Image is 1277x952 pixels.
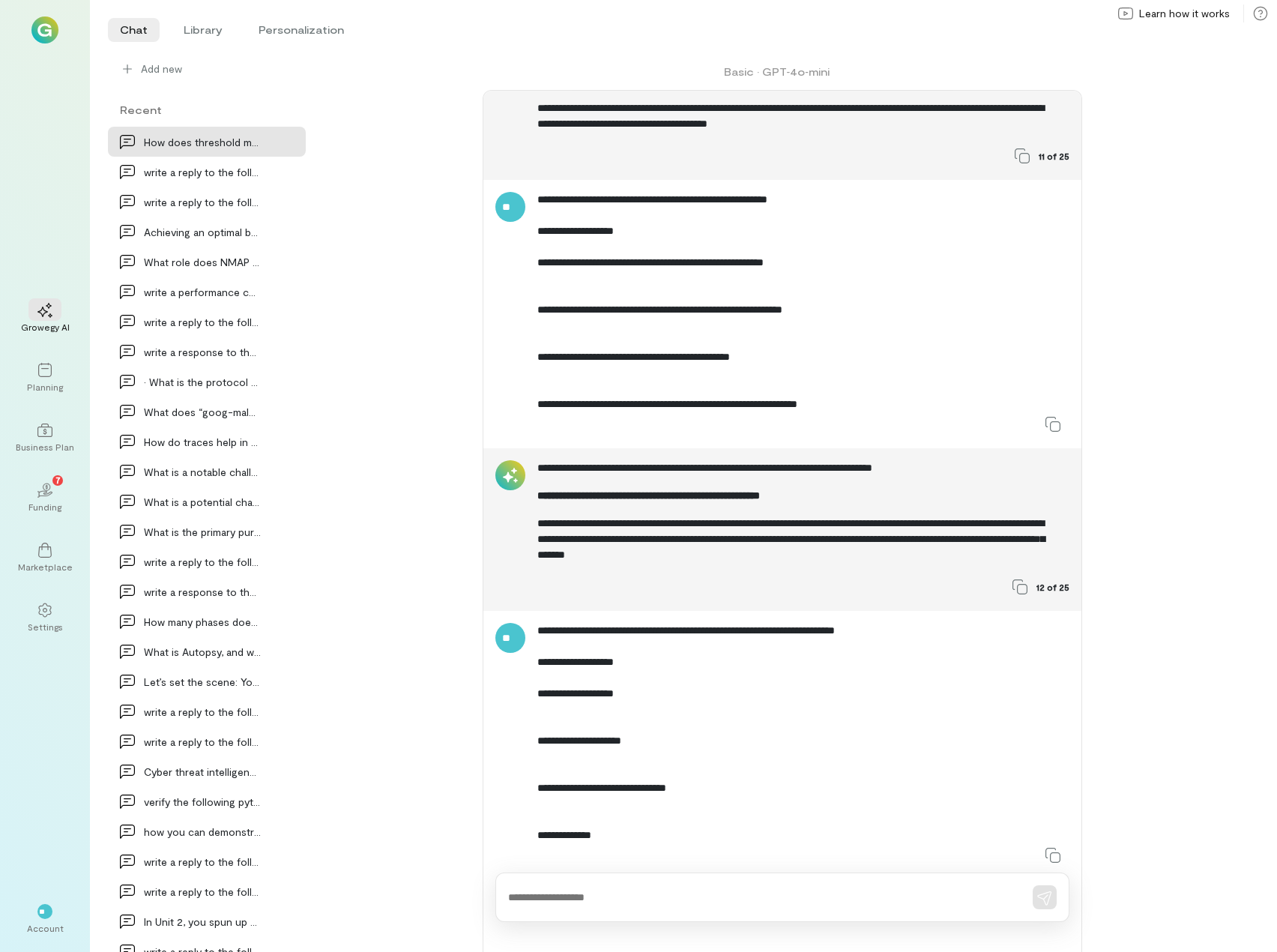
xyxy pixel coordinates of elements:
[18,471,72,525] a: Funding
[144,404,261,420] div: What does “goog-malware-shavar” mean inside the T…
[141,61,294,76] span: Add new
[27,381,63,393] div: Planning
[144,554,261,570] div: write a reply to the following to include a fact…
[144,734,261,750] div: write a reply to the following and include a fact…
[144,914,261,930] div: In Unit 2, you spun up a Docker version of Splunk…
[144,344,261,360] div: write a response to the following to include a fa…
[144,524,261,540] div: What is the primary purpose of chkrootkit and rkh…
[18,591,72,645] a: Settings
[144,374,261,390] div: • What is the protocol SSDP? Why would it be good…
[144,314,261,330] div: write a reply to the following to include a new f…
[18,351,72,405] a: Planning
[144,824,261,840] div: how you can demonstrate an exploit using CVE-2023…
[144,764,261,780] div: Cyber threat intelligence platforms (TIPs) offer…
[144,254,261,270] div: What role does NMAP play in incident response pro…
[1039,150,1069,162] span: 11 of 25
[27,922,64,934] div: Account
[247,18,356,42] li: Personalization
[172,18,235,42] li: Library
[144,674,261,690] div: Let’s set the scene: You get to complete this sto…
[144,284,261,300] div: write a performance comments for an ITNC in the N…
[28,501,61,513] div: Funding
[144,434,261,450] div: How do traces help in understanding system behavi…
[144,224,261,240] div: Achieving an optimal balance between security and…
[144,134,261,150] div: How does threshold monitoring work in anomaly det…
[144,494,261,510] div: What is a potential challenge in cloud investigat…
[144,164,261,180] div: write a reply to the following to include a new f…
[16,441,74,453] div: Business Plan
[108,18,160,42] li: Chat
[1036,581,1069,593] span: 12 of 25
[108,102,306,118] div: Recent
[144,194,261,210] div: write a reply to the following to include a fact…
[144,704,261,720] div: write a reply to the following to include a fact…
[18,531,72,585] a: Marketplace
[144,464,261,480] div: What is a notable challenge associated with cloud…
[144,584,261,600] div: write a response to the following to include a fa…
[21,321,70,333] div: Growegy AI
[18,561,73,573] div: Marketplace
[144,644,261,660] div: What is Autopsy, and what is its primary purpose…
[144,884,261,900] div: write a reply to the following to include a fact:…
[144,854,261,870] div: write a reply to the following to include a fact…
[28,621,63,633] div: Settings
[144,794,261,810] div: verify the following python code: from flask_unsi…
[144,614,261,630] div: How many phases does the Abstract Digital Forensi…
[18,291,72,345] a: Growegy AI
[55,473,61,486] span: 7
[18,411,72,465] a: Business Plan
[1139,6,1230,21] span: Learn how it works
